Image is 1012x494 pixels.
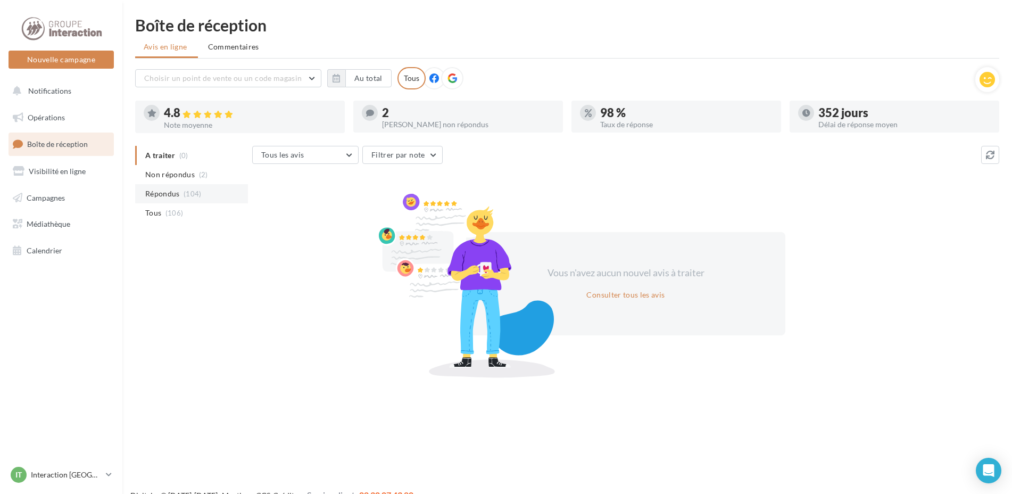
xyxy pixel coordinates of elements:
[164,107,336,119] div: 4.8
[27,139,88,149] span: Boîte de réception
[252,146,359,164] button: Tous les avis
[362,146,443,164] button: Filtrer par note
[164,121,336,129] div: Note moyenne
[327,69,392,87] button: Au total
[144,73,302,83] span: Choisir un point de vente ou un code magasin
[6,213,116,235] a: Médiathèque
[9,465,114,485] a: IT Interaction [GEOGRAPHIC_DATA]
[28,113,65,122] span: Opérations
[6,106,116,129] a: Opérations
[534,266,717,280] div: Vous n'avez aucun nouvel avis à traiter
[27,193,65,202] span: Campagnes
[15,470,22,480] span: IT
[6,160,116,183] a: Visibilité en ligne
[184,190,202,198] span: (104)
[345,69,392,87] button: Au total
[382,121,554,128] div: [PERSON_NAME] non répondus
[6,240,116,262] a: Calendrier
[28,86,71,95] span: Notifications
[6,80,112,102] button: Notifications
[397,67,426,89] div: Tous
[600,107,773,119] div: 98 %
[208,42,259,52] span: Commentaires
[135,69,321,87] button: Choisir un point de vente ou un code magasin
[145,188,180,199] span: Répondus
[818,121,991,128] div: Délai de réponse moyen
[976,458,1001,483] div: Open Intercom Messenger
[261,150,304,159] span: Tous les avis
[135,17,999,33] div: Boîte de réception
[29,167,86,176] span: Visibilité en ligne
[6,187,116,209] a: Campagnes
[27,246,62,255] span: Calendrier
[165,209,184,217] span: (106)
[582,289,669,301] button: Consulter tous les avis
[382,107,554,119] div: 2
[145,169,195,180] span: Non répondus
[145,208,161,218] span: Tous
[199,170,208,179] span: (2)
[6,133,116,155] a: Boîte de réception
[818,107,991,119] div: 352 jours
[9,51,114,69] button: Nouvelle campagne
[27,219,70,228] span: Médiathèque
[31,470,102,480] p: Interaction [GEOGRAPHIC_DATA]
[600,121,773,128] div: Taux de réponse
